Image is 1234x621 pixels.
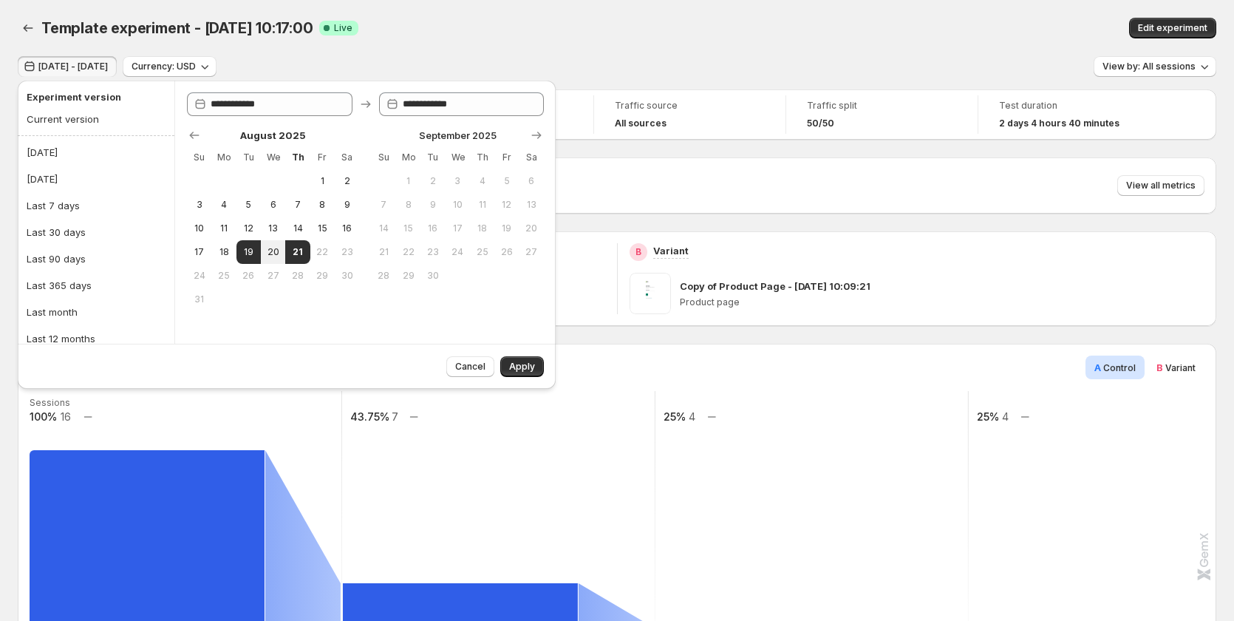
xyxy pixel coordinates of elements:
[494,217,519,240] button: Friday September 19 2025
[402,175,415,187] span: 1
[680,296,1205,308] p: Product page
[446,169,470,193] button: Wednesday September 3 2025
[22,167,170,191] button: [DATE]
[211,217,236,240] button: Monday August 11 2025
[630,273,671,314] img: Copy of Product Page - Aug 19, 10:09:21
[335,217,359,240] button: Saturday August 16 2025
[261,264,285,288] button: Wednesday August 27 2025
[396,217,420,240] button: Monday September 15 2025
[426,223,439,234] span: 16
[27,198,80,213] div: Last 7 days
[335,193,359,217] button: Saturday August 9 2025
[402,246,415,258] span: 22
[193,246,205,258] span: 17
[455,361,485,373] span: Cancel
[291,199,304,211] span: 7
[27,145,58,160] div: [DATE]
[335,240,359,264] button: Saturday August 23 2025
[500,152,513,163] span: Fr
[494,146,519,169] th: Friday
[396,146,420,169] th: Monday
[500,199,513,211] span: 12
[236,240,261,264] button: Start of range Tuesday August 19 2025
[1094,362,1101,373] span: A
[310,240,335,264] button: Friday August 22 2025
[426,270,439,282] span: 30
[494,193,519,217] button: Friday September 12 2025
[18,56,117,77] button: [DATE] - [DATE]
[1138,22,1207,34] span: Edit experiment
[335,146,359,169] th: Saturday
[261,217,285,240] button: Wednesday August 13 2025
[267,152,279,163] span: We
[1102,61,1196,72] span: View by: All sessions
[494,240,519,264] button: Friday September 26 2025
[123,56,217,77] button: Currency: USD
[420,240,445,264] button: Tuesday September 23 2025
[500,356,544,377] button: Apply
[470,217,494,240] button: Thursday September 18 2025
[653,243,689,258] p: Variant
[378,270,390,282] span: 28
[807,100,957,112] span: Traffic split
[372,193,396,217] button: Sunday September 7 2025
[476,223,488,234] span: 18
[261,146,285,169] th: Wednesday
[236,264,261,288] button: Tuesday August 26 2025
[420,193,445,217] button: Tuesday September 9 2025
[316,246,329,258] span: 22
[378,199,390,211] span: 7
[977,410,999,423] text: 25%
[236,217,261,240] button: Tuesday August 12 2025
[470,240,494,264] button: Thursday September 25 2025
[350,410,389,423] text: 43.75%
[378,223,390,234] span: 14
[30,410,57,423] text: 100%
[217,270,230,282] span: 25
[187,193,211,217] button: Sunday August 3 2025
[27,331,95,346] div: Last 12 months
[500,223,513,234] span: 19
[316,223,329,234] span: 15
[335,169,359,193] button: Saturday August 2 2025
[470,146,494,169] th: Thursday
[519,169,544,193] button: Saturday September 6 2025
[378,246,390,258] span: 21
[615,118,667,129] h4: All sources
[372,264,396,288] button: Sunday September 28 2025
[27,278,92,293] div: Last 365 days
[27,89,160,104] h2: Experiment version
[267,270,279,282] span: 27
[476,199,488,211] span: 11
[285,264,310,288] button: Thursday August 28 2025
[267,246,279,258] span: 20
[519,146,544,169] th: Saturday
[285,217,310,240] button: Thursday August 14 2025
[242,246,255,258] span: 19
[525,152,538,163] span: Sa
[187,240,211,264] button: Sunday August 17 2025
[310,169,335,193] button: Friday August 1 2025
[187,217,211,240] button: Sunday August 10 2025
[187,264,211,288] button: Sunday August 24 2025
[446,356,494,377] button: Cancel
[446,193,470,217] button: Wednesday September 10 2025
[242,270,255,282] span: 26
[193,293,205,305] span: 31
[999,98,1150,131] a: Test duration2 days 4 hours 40 minutes
[267,199,279,211] span: 6
[316,270,329,282] span: 29
[451,152,464,163] span: We
[807,118,834,129] span: 50/50
[396,264,420,288] button: Monday September 29 2025
[341,175,353,187] span: 2
[615,100,765,112] span: Traffic source
[30,397,70,408] text: Sessions
[402,270,415,282] span: 29
[261,240,285,264] button: Wednesday August 20 2025
[1165,362,1196,373] span: Variant
[22,247,170,271] button: Last 90 days
[132,61,196,72] span: Currency: USD
[22,107,164,131] button: Current version
[267,223,279,234] span: 13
